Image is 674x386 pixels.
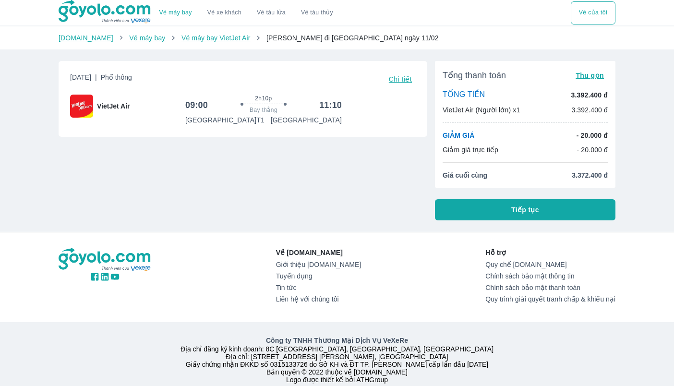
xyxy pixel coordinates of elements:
p: GIẢM GIÁ [443,131,474,140]
a: [DOMAIN_NAME] [59,34,113,42]
h6: 09:00 [185,99,208,111]
div: Địa chỉ đăng ký kinh doanh: 8C [GEOGRAPHIC_DATA], [GEOGRAPHIC_DATA], [GEOGRAPHIC_DATA] Địa chỉ: [... [53,336,621,384]
a: Chính sách bảo mật thông tin [485,272,615,280]
p: Về [DOMAIN_NAME] [276,248,361,257]
p: - 20.000 đ [577,131,608,140]
button: Vé của tôi [571,1,615,24]
p: 3.392.400 đ [571,105,608,115]
button: Vé tàu thủy [293,1,341,24]
a: Vé máy bay [129,34,165,42]
span: Phổ thông [101,73,132,81]
button: Thu gọn [572,69,608,82]
p: - 20.000 đ [577,145,608,155]
button: Chi tiết [385,72,416,86]
span: [PERSON_NAME] đi [GEOGRAPHIC_DATA] ngày 11/02 [266,34,439,42]
a: Chính sách bảo mật thanh toán [485,284,615,291]
p: Giảm giá trực tiếp [443,145,498,155]
a: Vé tàu lửa [249,1,293,24]
a: Giới thiệu [DOMAIN_NAME] [276,261,361,268]
span: 2h10p [255,95,272,102]
span: Thu gọn [576,72,604,79]
a: Quy chế [DOMAIN_NAME] [485,261,615,268]
span: Bay thẳng [250,106,277,114]
p: [GEOGRAPHIC_DATA] [271,115,342,125]
button: Tiếp tục [435,199,615,220]
span: [DATE] [70,72,132,86]
span: 3.372.400 đ [572,170,608,180]
h6: 11:10 [319,99,342,111]
a: Vé máy bay [159,9,192,16]
span: Chi tiết [389,75,412,83]
nav: breadcrumb [59,33,615,43]
div: choose transportation mode [571,1,615,24]
a: Vé xe khách [207,9,241,16]
span: Giá cuối cùng [443,170,487,180]
p: [GEOGRAPHIC_DATA] T1 [185,115,265,125]
a: Tin tức [276,284,361,291]
span: Tiếp tục [511,205,539,215]
img: logo [59,248,152,272]
p: TỔNG TIỀN [443,90,485,100]
p: Công ty TNHH Thương Mại Dịch Vụ VeXeRe [60,336,614,345]
a: Vé máy bay VietJet Air [181,34,250,42]
p: Hỗ trợ [485,248,615,257]
div: choose transportation mode [152,1,341,24]
p: 3.392.400 đ [571,90,608,100]
p: VietJet Air (Người lớn) x1 [443,105,520,115]
span: Tổng thanh toán [443,70,506,81]
a: Tuyển dụng [276,272,361,280]
a: Liên hệ với chúng tôi [276,295,361,303]
a: Quy trình giải quyết tranh chấp & khiếu nại [485,295,615,303]
span: VietJet Air [97,101,130,111]
span: | [95,73,97,81]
